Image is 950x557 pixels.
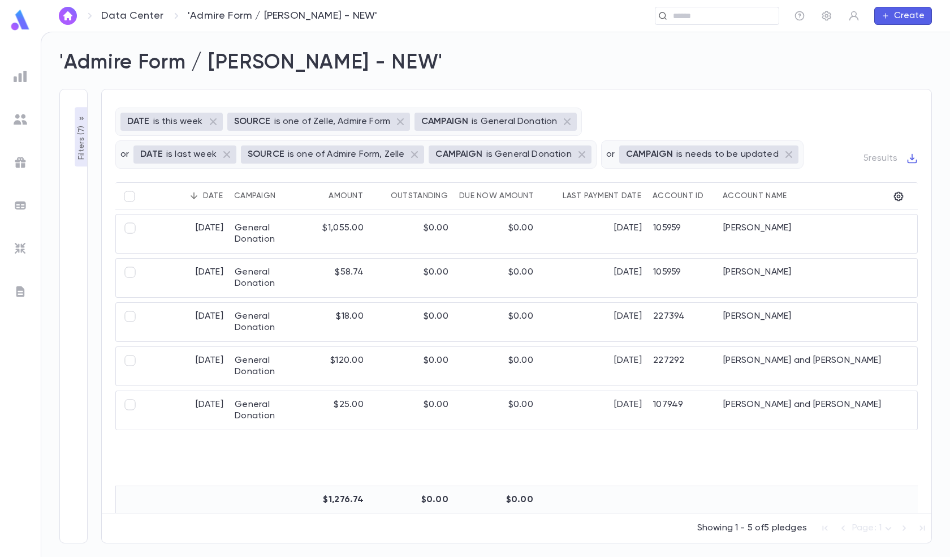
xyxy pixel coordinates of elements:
div: Last Payment Date [563,191,641,200]
div: $0.00 [369,391,454,430]
div: [DATE] [144,391,229,430]
div: Page: 1 [852,520,895,537]
div: $0.00 [454,215,539,253]
button: Filters (7) [75,108,88,167]
div: 105959 [647,259,718,297]
div: 227292 [647,347,718,385]
div: SOURCEis one of Admire Form, Zelle [241,145,424,164]
img: home_white.a664292cf8c1dea59945f0da9f25487c.svg [61,11,75,20]
img: campaigns_grey.99e729a5f7ee94e3726e6486bddda8f1.svg [14,156,27,169]
img: logo [9,9,32,31]
div: General Donation [229,347,308,385]
img: imports_grey.530a8a0e642e233f2baf0ef88e8c9fcb.svg [14,242,27,255]
div: [DATE] [539,391,647,430]
div: $0.00 [454,259,539,297]
button: Create [874,7,932,25]
div: Account Name [723,191,787,200]
p: or [606,149,615,160]
div: [DATE] [539,347,647,385]
p: SOURCE [234,116,271,127]
p: is this week [153,116,203,127]
div: Amount [329,191,363,200]
div: $0.00 [454,391,539,430]
p: is General Donation [472,116,557,127]
div: [DATE] [144,215,229,253]
div: $1,055.00 [308,215,369,253]
div: 107949 [647,391,718,430]
div: CAMPAIGNis needs to be updated [619,145,798,164]
p: 'Admire Form / [PERSON_NAME] - NEW' [188,10,377,22]
span: Page: 1 [852,524,882,533]
div: General Donation [229,259,308,297]
div: General Donation [229,391,308,430]
div: $0.00 [454,347,539,385]
div: [DATE] [539,259,647,297]
button: Sort [185,187,203,205]
div: General Donation [229,303,308,341]
p: Filters ( 7 ) [76,123,87,160]
p: or [120,149,129,160]
div: Due Now Amount [459,191,534,200]
img: students_grey.60c7aba0da46da39d6d829b817ac14fc.svg [14,113,27,126]
div: General Donation [229,215,308,253]
div: $25.00 [308,391,369,430]
div: $0.00 [454,486,539,513]
div: $0.00 [369,347,454,385]
div: Campaign [234,191,275,200]
p: CAMPAIGN [626,149,673,160]
div: CAMPAIGNis General Donation [429,145,591,164]
div: CAMPAIGNis General Donation [414,113,577,131]
div: Outstanding [391,191,448,200]
div: $0.00 [369,486,454,513]
div: $0.00 [369,215,454,253]
div: [DATE] [144,347,229,385]
p: 5 results [863,153,897,164]
div: $120.00 [308,347,369,385]
p: DATE [127,116,150,127]
div: [PERSON_NAME] and [PERSON_NAME] [718,347,887,385]
p: CAMPAIGN [435,149,482,160]
p: is General Donation [486,149,572,160]
div: DATEis this week [120,113,223,131]
div: $0.00 [369,303,454,341]
div: Date [203,191,223,200]
div: [PERSON_NAME] [718,303,887,341]
div: [DATE] [539,303,647,341]
div: $0.00 [369,259,454,297]
div: [PERSON_NAME] [718,259,887,297]
img: reports_grey.c525e4749d1bce6a11f5fe2a8de1b229.svg [14,70,27,83]
p: SOURCE [248,149,284,160]
div: [DATE] [144,259,229,297]
h2: 'Admire Form / [PERSON_NAME] - NEW' [59,50,443,75]
div: $18.00 [308,303,369,341]
p: is needs to be updated [676,149,779,160]
div: $1,276.74 [308,486,369,513]
div: 105959 [647,215,718,253]
div: DATEis last week [133,145,236,164]
p: is one of Admire Form, Zelle [288,149,404,160]
div: Account ID [653,191,703,200]
p: CAMPAIGN [421,116,468,127]
div: 227394 [647,303,718,341]
p: is one of Zelle, Admire Form [274,116,390,127]
div: SOURCEis one of Zelle, Admire Form [227,113,410,131]
div: [PERSON_NAME] and [PERSON_NAME] [718,391,887,430]
div: $58.74 [308,259,369,297]
div: [DATE] [144,303,229,341]
img: letters_grey.7941b92b52307dd3b8a917253454ce1c.svg [14,285,27,298]
div: $0.00 [454,303,539,341]
p: Showing 1 - 5 of 5 pledges [697,522,807,534]
img: batches_grey.339ca447c9d9533ef1741baa751efc33.svg [14,199,27,212]
a: Data Center [101,10,163,22]
div: [DATE] [539,215,647,253]
p: DATE [140,149,163,160]
p: is last week [166,149,217,160]
div: [PERSON_NAME] [718,215,887,253]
